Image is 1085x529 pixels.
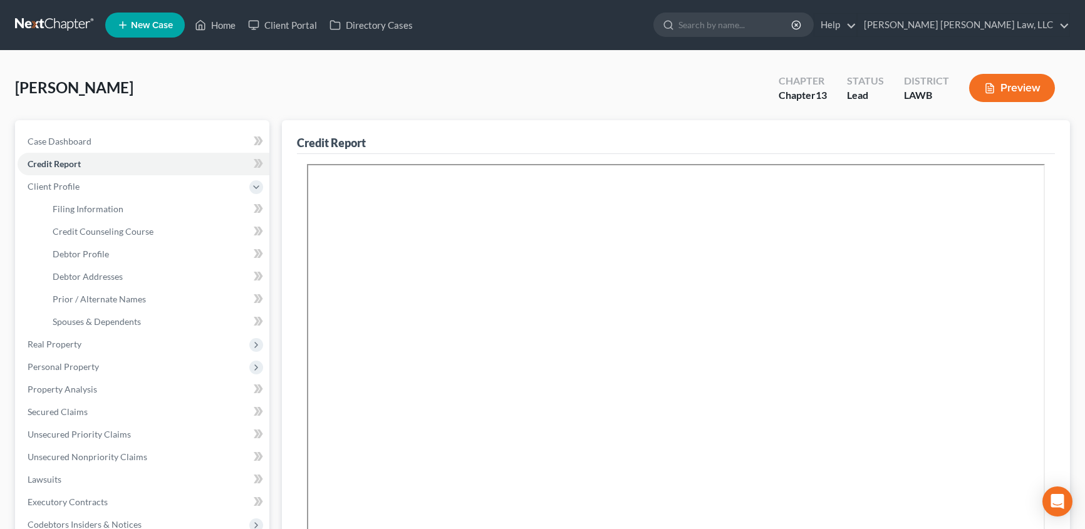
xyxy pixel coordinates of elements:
span: Prior / Alternate Names [53,294,146,304]
a: Prior / Alternate Names [43,288,269,311]
a: Spouses & Dependents [43,311,269,333]
a: Lawsuits [18,468,269,491]
a: Home [189,14,242,36]
div: District [904,74,949,88]
div: Open Intercom Messenger [1042,486,1072,516]
div: Status [847,74,884,88]
div: Lead [847,88,884,103]
a: Debtor Addresses [43,265,269,288]
span: Executory Contracts [28,496,108,507]
a: Help [814,14,856,36]
span: Lawsuits [28,474,61,485]
a: Property Analysis [18,378,269,401]
span: [PERSON_NAME] [15,78,133,96]
span: Spouses & Dependents [53,316,141,327]
button: Preview [969,74,1055,102]
a: Directory Cases [323,14,419,36]
span: Real Property [28,339,81,349]
span: Unsecured Priority Claims [28,429,131,439]
span: Debtor Profile [53,249,109,259]
a: Filing Information [43,198,269,220]
span: Debtor Addresses [53,271,123,282]
span: Secured Claims [28,406,88,417]
a: [PERSON_NAME] [PERSON_NAME] Law, LLC [858,14,1069,36]
span: Unsecured Nonpriority Claims [28,451,147,462]
a: Unsecured Priority Claims [18,423,269,446]
a: Executory Contracts [18,491,269,513]
span: New Case [131,21,173,30]
span: 13 [816,89,827,101]
a: Secured Claims [18,401,269,423]
span: Credit Counseling Course [53,226,153,237]
a: Debtor Profile [43,243,269,265]
a: Credit Counseling Course [43,220,269,243]
span: Client Profile [28,181,80,192]
div: Chapter [779,74,827,88]
div: Credit Report [297,135,366,150]
div: Chapter [779,88,827,103]
span: Credit Report [28,158,81,169]
a: Case Dashboard [18,130,269,153]
a: Client Portal [242,14,323,36]
input: Search by name... [678,13,793,36]
a: Credit Report [18,153,269,175]
span: Case Dashboard [28,136,91,146]
span: Filing Information [53,203,123,214]
span: Personal Property [28,361,99,372]
span: Property Analysis [28,384,97,394]
a: Unsecured Nonpriority Claims [18,446,269,468]
div: LAWB [904,88,949,103]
